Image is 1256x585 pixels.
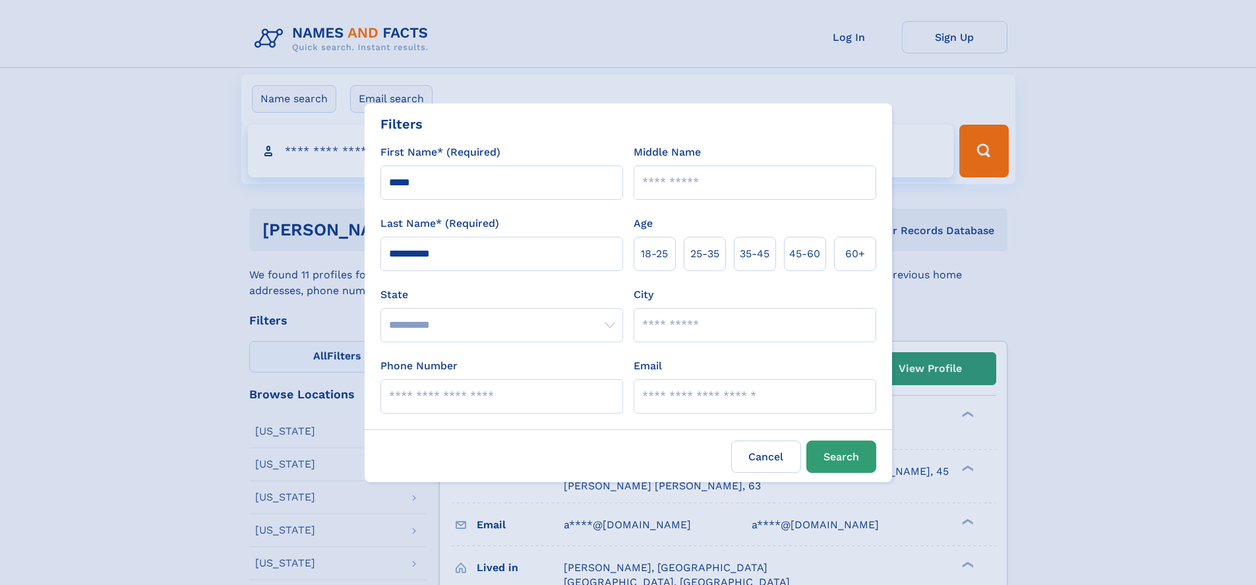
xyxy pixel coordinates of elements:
span: 45‑60 [789,246,820,262]
label: State [380,287,623,303]
label: First Name* (Required) [380,144,500,160]
label: Cancel [731,441,801,473]
label: City [634,287,653,303]
label: Middle Name [634,144,701,160]
span: 35‑45 [740,246,769,262]
label: Email [634,358,662,374]
label: Last Name* (Required) [380,216,499,231]
div: Filters [380,114,423,134]
label: Phone Number [380,358,458,374]
label: Age [634,216,653,231]
span: 25‑35 [690,246,719,262]
span: 18‑25 [641,246,668,262]
span: 60+ [845,246,865,262]
button: Search [806,441,876,473]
